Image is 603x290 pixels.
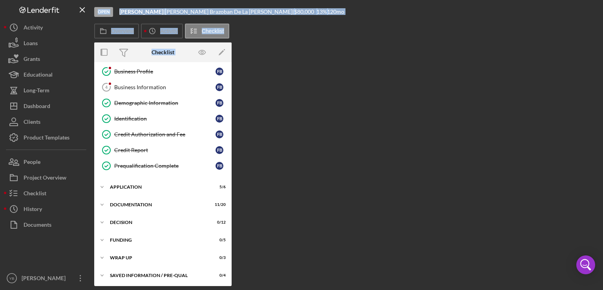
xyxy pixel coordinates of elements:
button: Long-Term [4,83,90,98]
button: Checklist [185,24,229,39]
div: 0 / 4 [212,273,226,278]
button: Dashboard [4,98,90,114]
div: [PERSON_NAME] Brazoban De La [PERSON_NAME] | [165,9,294,15]
button: Overview [94,24,139,39]
a: Prequalification CompleteFB [98,158,228,174]
div: Educational [24,67,53,84]
div: 11 / 20 [212,202,226,207]
button: Project Overview [4,170,90,185]
div: Business Profile [114,68,216,75]
span: $80,000 [294,8,314,15]
div: Grants [24,51,40,69]
div: F B [216,115,223,123]
button: People [4,154,90,170]
div: Checklist [152,49,174,55]
button: Documents [4,217,90,233]
div: Activity [24,20,43,37]
div: Open Intercom Messenger [576,255,595,274]
text: YB [9,276,15,281]
button: Activity [141,24,183,39]
div: F B [216,130,223,138]
button: Activity [4,20,90,35]
a: IdentificationFB [98,111,228,127]
button: Grants [4,51,90,67]
div: [PERSON_NAME] [20,270,71,288]
div: Wrap up [110,255,206,260]
div: Clients [24,114,40,132]
div: Checklist [24,185,46,203]
b: [PERSON_NAME] [119,8,163,15]
div: 0 / 3 [212,255,226,260]
div: 120 mo [327,9,344,15]
a: Credit Authorization and FeeFB [98,127,228,142]
div: F B [216,83,223,91]
div: Documentation [110,202,206,207]
div: Dashboard [24,98,50,116]
div: Credit Authorization and Fee [114,131,216,138]
div: Long-Term [24,83,49,100]
button: Clients [4,114,90,130]
div: Saved Information / Pre-Qual [110,273,206,278]
a: Credit ReportFB [98,142,228,158]
div: Documents [24,217,51,235]
button: History [4,201,90,217]
div: Prequalification Complete [114,163,216,169]
button: YB[PERSON_NAME] [4,270,90,286]
div: 0 / 12 [212,220,226,225]
label: Overview [111,28,134,34]
div: Project Overview [24,170,66,187]
div: Credit Report [114,147,216,153]
div: Loans [24,35,38,53]
button: Educational [4,67,90,83]
div: F B [216,162,223,170]
a: 4Business InformationFB [98,79,228,95]
button: Product Templates [4,130,90,145]
div: F B [216,68,223,75]
div: Demographic Information [114,100,216,106]
div: F B [216,146,223,154]
div: Identification [114,116,216,122]
div: Business Information [114,84,216,90]
label: Activity [160,28,177,34]
a: Demographic InformationFB [98,95,228,111]
div: Application [110,185,206,189]
div: Open [94,7,113,17]
div: 0 / 5 [212,238,226,242]
div: F B [216,99,223,107]
div: 13 % [316,9,327,15]
div: People [24,154,40,172]
button: Loans [4,35,90,51]
div: Product Templates [24,130,69,147]
div: History [24,201,42,219]
label: Checklist [202,28,224,34]
div: | [119,9,165,15]
tspan: 4 [105,85,108,90]
div: 5 / 6 [212,185,226,189]
div: Decision [110,220,206,225]
div: Funding [110,238,206,242]
a: Business ProfileFB [98,64,228,79]
button: Checklist [4,185,90,201]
